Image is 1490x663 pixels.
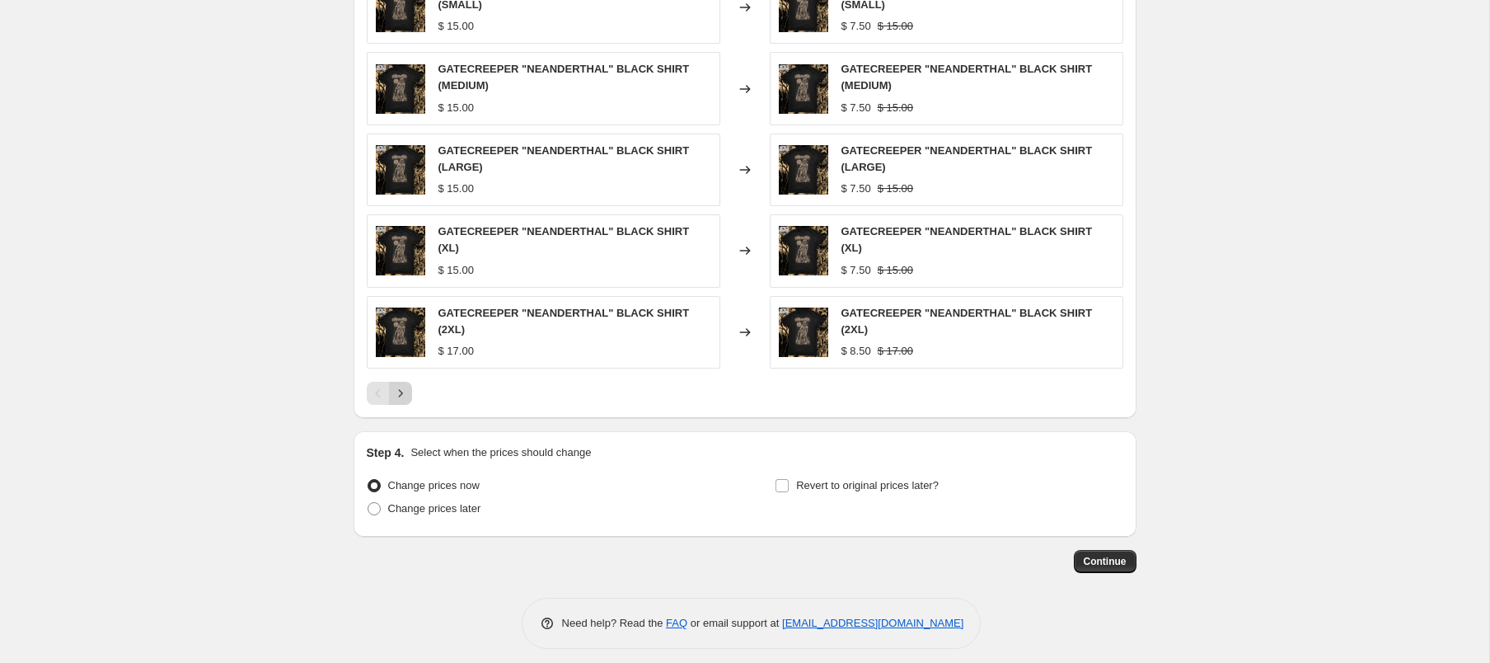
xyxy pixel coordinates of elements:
span: Change prices now [388,479,480,491]
nav: Pagination [367,382,412,405]
div: $ 7.50 [841,262,871,279]
img: GCCAVEMANMOCK2018_80x.jpg [779,226,828,275]
span: GATECREEPER "NEANDERTHAL" BLACK SHIRT (LARGE) [438,144,690,173]
h2: Step 4. [367,444,405,461]
span: Revert to original prices later? [796,479,939,491]
div: $ 15.00 [438,181,474,197]
span: GATECREEPER "NEANDERTHAL" BLACK SHIRT (2XL) [841,307,1093,336]
img: GCCAVEMANMOCK2018_80x.jpg [376,226,425,275]
span: GATECREEPER "NEANDERTHAL" BLACK SHIRT (MEDIUM) [438,63,690,92]
span: or email support at [687,617,782,629]
div: $ 8.50 [841,343,871,360]
div: $ 15.00 [438,100,474,116]
img: GCCAVEMANMOCK2018_80x.jpg [779,308,828,357]
div: $ 7.50 [841,100,871,116]
span: Need help? Read the [562,617,667,629]
div: $ 7.50 [841,181,871,197]
span: GATECREEPER "NEANDERTHAL" BLACK SHIRT (XL) [438,225,690,254]
span: GATECREEPER "NEANDERTHAL" BLACK SHIRT (XL) [841,225,1093,254]
span: GATECREEPER "NEANDERTHAL" BLACK SHIRT (MEDIUM) [841,63,1093,92]
div: $ 15.00 [438,18,474,35]
button: Next [389,382,412,405]
div: $ 15.00 [438,262,474,279]
div: $ 17.00 [438,343,474,360]
strike: $ 15.00 [878,100,913,116]
img: GCCAVEMANMOCK2018_80x.jpg [779,64,828,114]
strike: $ 15.00 [878,262,913,279]
img: GCCAVEMANMOCK2018_80x.jpg [376,64,425,114]
img: GCCAVEMANMOCK2018_80x.jpg [376,145,425,195]
span: Continue [1084,555,1127,568]
a: [EMAIL_ADDRESS][DOMAIN_NAME] [782,617,963,629]
img: GCCAVEMANMOCK2018_80x.jpg [779,145,828,195]
span: GATECREEPER "NEANDERTHAL" BLACK SHIRT (2XL) [438,307,690,336]
span: Change prices later [388,502,481,515]
p: Select when the prices should change [410,444,591,461]
strike: $ 15.00 [878,181,913,197]
a: FAQ [666,617,687,629]
strike: $ 15.00 [878,18,913,35]
button: Continue [1074,550,1136,573]
div: $ 7.50 [841,18,871,35]
img: GCCAVEMANMOCK2018_80x.jpg [376,308,425,357]
strike: $ 17.00 [878,343,913,360]
span: GATECREEPER "NEANDERTHAL" BLACK SHIRT (LARGE) [841,144,1093,173]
